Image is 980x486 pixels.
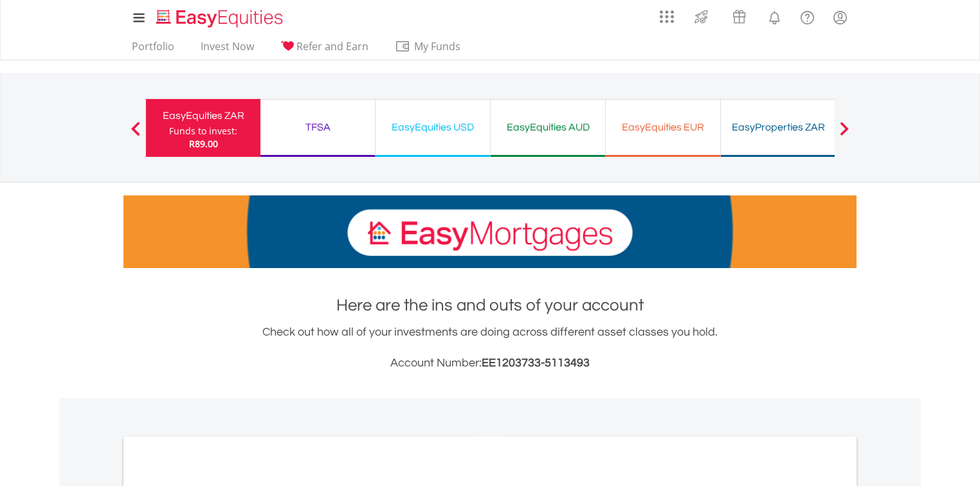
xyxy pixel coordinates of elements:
[151,3,288,29] a: Home page
[691,6,712,27] img: thrive-v2.svg
[189,138,218,150] span: R89.00
[154,8,288,29] img: EasyEquities_Logo.png
[729,6,750,27] img: vouchers-v2.svg
[275,40,374,60] a: Refer and Earn
[123,128,149,141] button: Previous
[482,357,590,369] span: EE1203733-5113493
[729,118,828,136] div: EasyProperties ZAR
[720,3,758,27] a: Vouchers
[791,3,824,29] a: FAQ's and Support
[824,3,857,32] a: My Profile
[123,354,857,372] h3: Account Number:
[123,294,857,317] h1: Here are the ins and outs of your account
[154,107,253,125] div: EasyEquities ZAR
[660,10,674,24] img: grid-menu-icon.svg
[123,195,857,268] img: EasyMortage Promotion Banner
[651,3,682,24] a: AppsGrid
[123,323,857,372] div: Check out how all of your investments are doing across different asset classes you hold.
[613,118,712,136] div: EasyEquities EUR
[169,125,237,138] div: Funds to invest:
[195,40,259,60] a: Invest Now
[383,118,482,136] div: EasyEquities USD
[395,38,479,55] span: My Funds
[498,118,597,136] div: EasyEquities AUD
[296,39,368,53] span: Refer and Earn
[127,40,179,60] a: Portfolio
[831,128,857,141] button: Next
[758,3,791,29] a: Notifications
[268,118,367,136] div: TFSA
